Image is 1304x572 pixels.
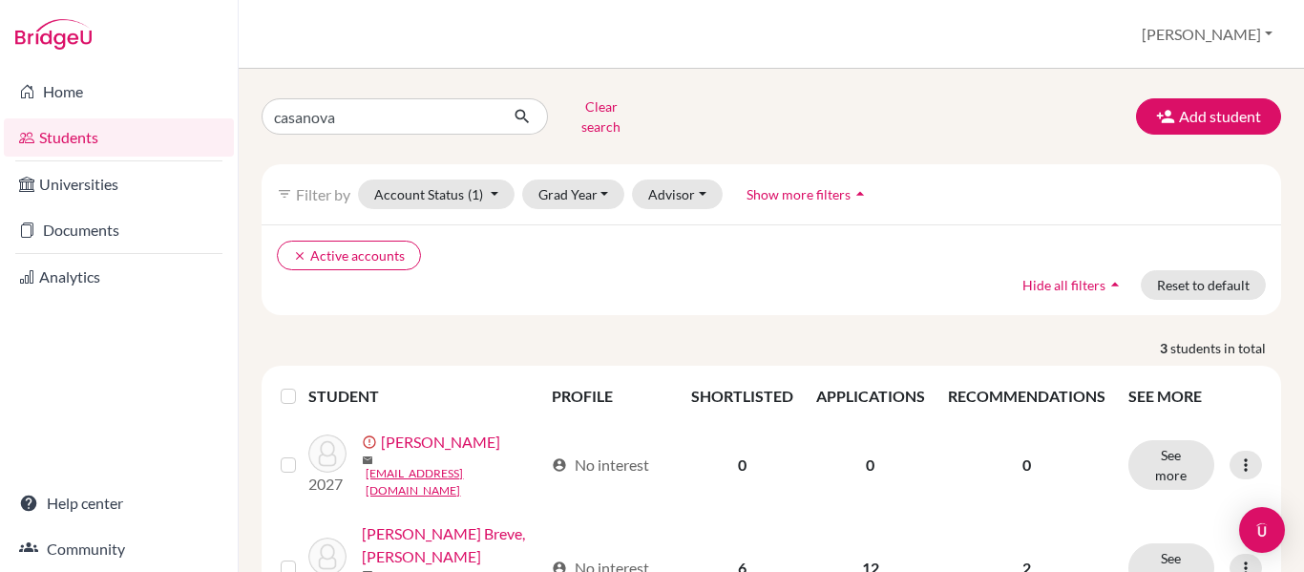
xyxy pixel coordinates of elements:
[277,241,421,270] button: clearActive accounts
[805,419,936,511] td: 0
[308,473,347,496] p: 2027
[680,373,805,419] th: SHORTLISTED
[308,373,540,419] th: STUDENT
[1160,338,1170,358] strong: 3
[1006,270,1141,300] button: Hide all filtersarrow_drop_up
[747,186,851,202] span: Show more filters
[680,419,805,511] td: 0
[362,434,381,450] span: error_outline
[308,434,347,473] img: Casanova, Cecilia
[4,530,234,568] a: Community
[1105,275,1125,294] i: arrow_drop_up
[730,180,886,209] button: Show more filtersarrow_drop_up
[468,186,483,202] span: (1)
[1170,338,1281,358] span: students in total
[540,373,679,419] th: PROFILE
[15,19,92,50] img: Bridge-U
[4,118,234,157] a: Students
[4,484,234,522] a: Help center
[358,180,515,209] button: Account Status(1)
[362,522,543,568] a: [PERSON_NAME] Breve, [PERSON_NAME]
[851,184,870,203] i: arrow_drop_up
[1022,277,1105,293] span: Hide all filters
[277,186,292,201] i: filter_list
[4,258,234,296] a: Analytics
[632,180,723,209] button: Advisor
[948,454,1105,477] p: 0
[366,465,543,499] a: [EMAIL_ADDRESS][DOMAIN_NAME]
[1141,270,1266,300] button: Reset to default
[381,431,500,454] a: [PERSON_NAME]
[548,92,654,141] button: Clear search
[4,165,234,203] a: Universities
[936,373,1117,419] th: RECOMMENDATIONS
[362,455,373,466] span: mail
[262,98,498,135] input: Find student by name...
[805,373,936,419] th: APPLICATIONS
[552,454,649,477] div: No interest
[522,180,625,209] button: Grad Year
[4,211,234,249] a: Documents
[1128,440,1214,490] button: See more
[1136,98,1281,135] button: Add student
[1239,507,1285,553] div: Open Intercom Messenger
[1133,16,1281,53] button: [PERSON_NAME]
[293,249,306,263] i: clear
[1117,373,1273,419] th: SEE MORE
[552,457,567,473] span: account_circle
[4,73,234,111] a: Home
[296,185,350,203] span: Filter by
